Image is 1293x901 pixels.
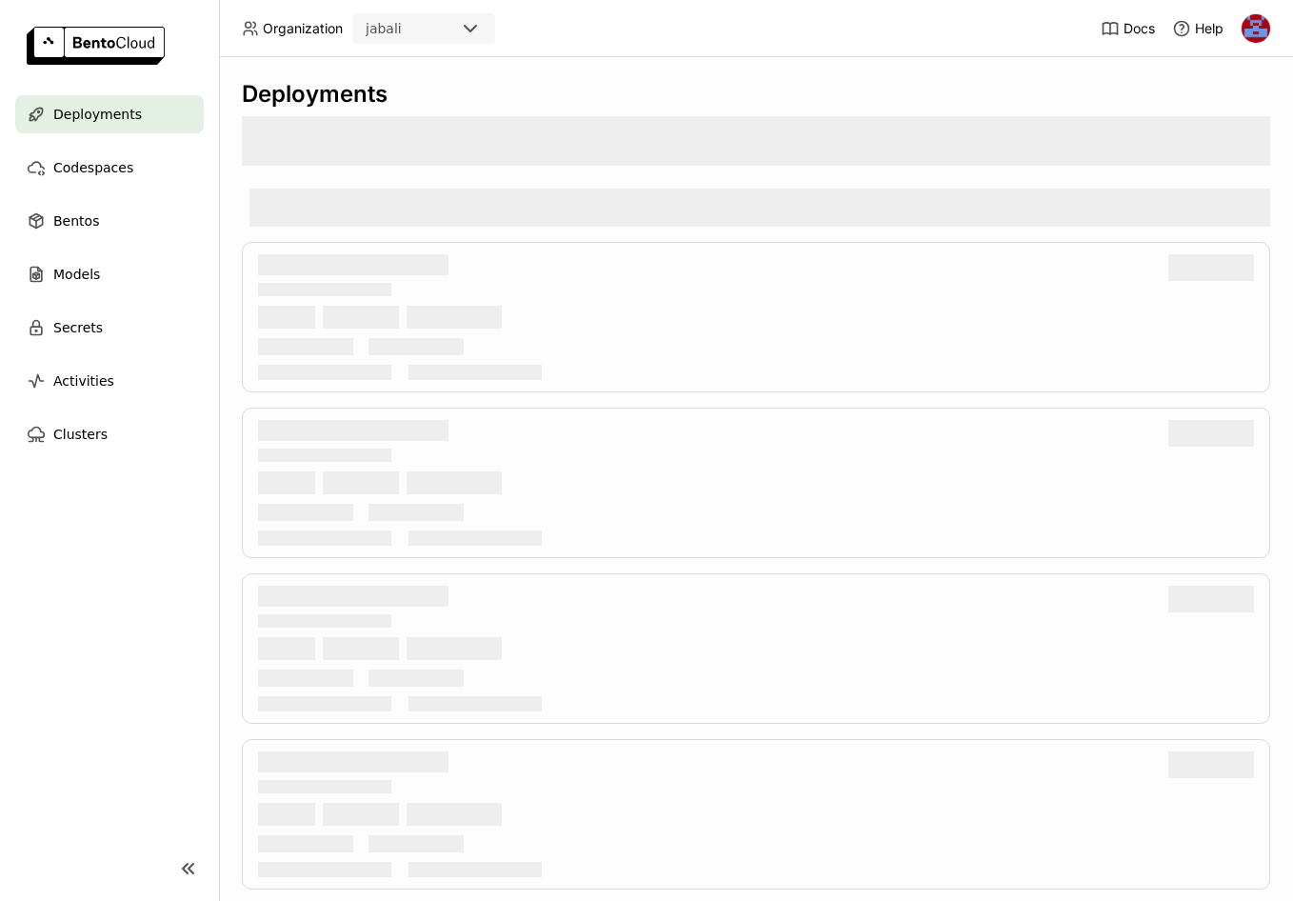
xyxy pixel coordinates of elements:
[53,156,133,179] span: Codespaces
[404,20,406,39] input: Selected jabali.
[53,316,103,339] span: Secrets
[15,202,204,240] a: Bentos
[1172,19,1223,38] div: Help
[1124,20,1155,37] span: Docs
[53,370,114,392] span: Activities
[366,19,402,38] div: jabali
[53,423,108,446] span: Clusters
[15,95,204,133] a: Deployments
[15,415,204,453] a: Clusters
[15,309,204,347] a: Secrets
[1195,20,1223,37] span: Help
[242,80,1270,109] div: Deployments
[53,103,142,126] span: Deployments
[15,149,204,187] a: Codespaces
[15,255,204,293] a: Models
[1101,19,1155,38] a: Docs
[53,263,100,286] span: Models
[53,210,99,232] span: Bentos
[27,27,165,65] img: logo
[263,20,343,37] span: Organization
[15,362,204,400] a: Activities
[1242,14,1270,43] img: Jhonatan Oliveira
